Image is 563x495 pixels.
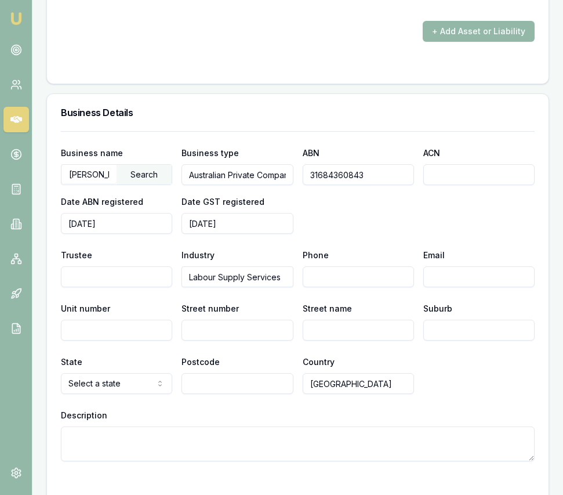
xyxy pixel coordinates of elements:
input: YYYY-MM-DD [181,213,293,234]
label: Email [423,250,445,260]
button: + Add Asset or Liability [423,21,535,42]
input: Start typing to search for your industry [181,266,293,287]
label: Unit number [61,303,110,313]
label: Street name [303,303,352,313]
h3: Business Details [61,108,535,117]
label: Business type [181,148,239,158]
label: Trustee [61,250,92,260]
label: Description [61,410,107,420]
label: Suburb [423,303,452,313]
label: Postcode [181,357,220,367]
label: Date GST registered [181,197,264,207]
label: Country [303,357,335,367]
label: Business name [61,148,123,158]
label: Date ABN registered [61,197,143,207]
label: Street number [181,303,239,313]
label: Phone [303,250,329,260]
input: YYYY-MM-DD [61,213,172,234]
img: emu-icon-u.png [9,12,23,26]
label: ABN [303,148,319,158]
label: Industry [181,250,215,260]
label: State [61,357,82,367]
input: Enter business name [61,165,117,183]
div: Search [117,165,172,185]
label: ACN [423,148,440,158]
